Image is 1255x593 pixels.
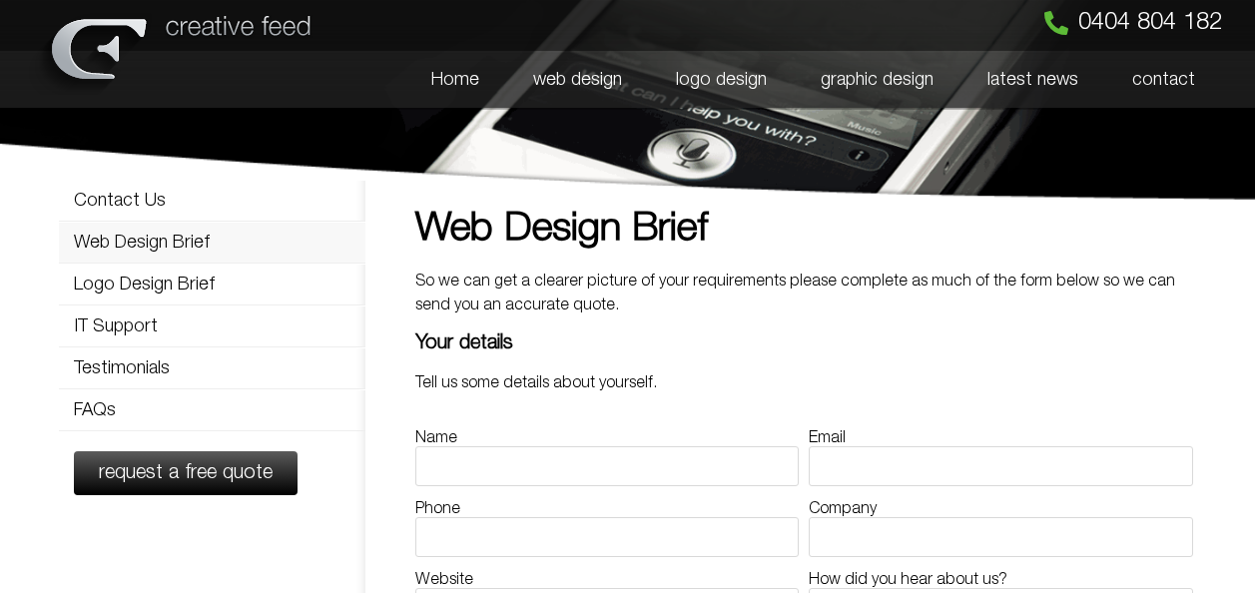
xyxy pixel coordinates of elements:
[59,348,366,388] a: Testimonials
[74,451,298,495] a: request a free quote
[415,334,513,352] b: Your details
[415,270,1192,317] p: So we can get a clearer picture of your requirements please complete as much of the form below so...
[415,371,1192,395] p: Tell us some details about yourself.
[59,265,366,304] a: Logo Design Brief
[415,210,1192,250] h1: Web Design Brief
[59,390,366,430] a: FAQs
[415,572,473,588] label: Website
[1044,11,1222,35] a: 0404 804 182
[415,430,457,446] label: Name
[794,51,960,109] a: graphic design
[649,51,794,109] a: logo design
[960,51,1105,109] a: latest news
[404,51,506,109] a: Home
[809,572,1007,588] label: How did you hear about us?
[59,180,366,431] nav: Menu
[415,501,460,517] label: Phone
[327,51,1222,109] nav: Menu
[59,223,366,263] a: Web Design Brief
[59,306,366,346] a: IT Support
[809,430,846,446] label: Email
[99,463,273,483] span: request a free quote
[1105,51,1222,109] a: contact
[506,51,649,109] a: web design
[1078,11,1222,35] span: 0404 804 182
[809,501,877,517] label: Company
[59,181,366,221] a: Contact Us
